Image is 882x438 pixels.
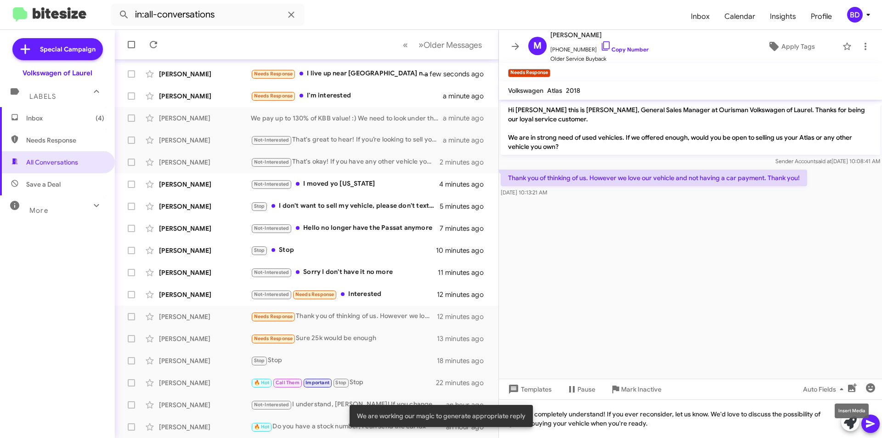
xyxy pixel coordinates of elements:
span: [PERSON_NAME] [550,29,649,40]
p: Hi [PERSON_NAME] this is [PERSON_NAME], General Sales Manager at Ourisman Volkswagen of Laurel. T... [501,102,880,155]
span: Not-Interested [254,225,289,231]
span: Needs Response [26,136,104,145]
span: Needs Response [254,313,293,319]
div: [PERSON_NAME] [159,400,251,410]
div: I don't want to sell my vehicle, please don't text me anymore. Thank you. [251,201,440,211]
div: Thank you of thinking of us. However we love our vehicle and not having a car payment. Thank you! [251,311,437,322]
p: Thank you of thinking of us. However we love our vehicle and not having a car payment. Thank you! [501,170,807,186]
small: Needs Response [508,69,550,77]
div: [PERSON_NAME] [159,356,251,365]
div: I understand, [PERSON_NAME]! If you change your mind about selling your Atlas, feel free to reach... [251,399,446,410]
span: [PHONE_NUMBER] [550,40,649,54]
div: That's great to hear! If you’re looking to sell your vehicle, we’d love to help. When can you sch... [251,135,443,145]
span: Labels [29,92,56,101]
div: [PERSON_NAME] [159,224,251,233]
span: More [29,206,48,215]
button: Next [413,35,487,54]
div: a few seconds ago [436,69,491,79]
div: [PERSON_NAME] [159,180,251,189]
button: Apply Tags [744,38,838,55]
div: a minute ago [443,91,491,101]
div: Stop [251,377,436,388]
span: [DATE] 10:13:21 AM [501,189,547,196]
span: Stop [254,203,265,209]
div: [PERSON_NAME] [159,136,251,145]
span: We are working our magic to generate appropriate reply [357,411,526,421]
div: Volkswagen of Laurel [23,68,92,78]
div: Sorry I don't have it no more [251,267,438,278]
div: [PERSON_NAME] [159,268,251,277]
a: Special Campaign [12,38,103,60]
div: That's okay! If you have any other vehicle you might consider selling now or in the future, we'd ... [251,157,440,167]
div: Stop [251,245,436,256]
div: Insert Media [835,404,869,418]
span: (4) [96,114,104,123]
div: [PERSON_NAME] [159,290,251,299]
div: 7 minutes ago [440,224,491,233]
div: Sure 25k would be enough [251,333,437,344]
span: Important [305,380,329,386]
span: Templates [506,381,552,398]
div: I'm interested [251,91,443,101]
div: [PERSON_NAME] [159,91,251,101]
span: Save a Deal [26,180,61,189]
span: Stop [335,380,346,386]
div: I live up near [GEOGRAPHIC_DATA] now, would it be worth it to bring my Golf to you? [251,68,436,79]
span: Call Them [276,380,300,386]
div: We pay up to 130% of KBB value! :) We need to look under the hood to get you an exact number - so... [251,114,443,123]
div: 12 minutes ago [437,312,491,321]
div: Interested [251,289,437,300]
div: a minute ago [443,136,491,145]
div: [PERSON_NAME] [159,114,251,123]
span: All Conversations [26,158,78,167]
span: Sender Account [DATE] 10:08:41 AM [775,158,880,165]
span: Not-Interested [254,269,289,275]
div: [PERSON_NAME] [159,334,251,343]
span: Not-Interested [254,402,289,408]
div: 5 minutes ago [440,202,491,211]
span: Stop [254,358,265,364]
div: [PERSON_NAME] [159,422,251,432]
span: 🔥 Hot [254,380,270,386]
span: Needs Response [295,291,334,297]
span: 🔥 Hot [254,424,270,430]
span: Atlas [547,86,562,95]
span: Not-Interested [254,181,289,187]
span: 2018 [566,86,580,95]
div: [PERSON_NAME] [159,69,251,79]
div: 2 minutes ago [440,158,491,167]
span: Not-Interested [254,159,289,165]
span: Needs Response [254,93,293,99]
a: Insights [763,3,803,30]
div: [PERSON_NAME] [159,246,251,255]
span: Special Campaign [40,45,96,54]
div: [PERSON_NAME] [159,158,251,167]
div: 4 minutes ago [439,180,491,189]
span: Apply Tags [781,38,815,55]
input: Search [111,4,304,26]
div: Stop [251,355,437,366]
span: « [403,39,408,51]
span: Needs Response [254,71,293,77]
div: 11 minutes ago [438,268,491,277]
span: Profile [803,3,839,30]
div: a minute ago [443,114,491,123]
a: Inbox [684,3,717,30]
div: [PERSON_NAME] [159,312,251,321]
span: Volkswagen [508,86,543,95]
button: Previous [397,35,413,54]
span: Auto Fields [803,381,847,398]
div: 10 minutes ago [436,246,491,255]
div: 12 minutes ago [437,290,491,299]
a: Copy Number [600,46,649,53]
button: BD [839,7,872,23]
div: 13 minutes ago [437,334,491,343]
a: Calendar [717,3,763,30]
button: Auto Fields [796,381,854,398]
span: Mark Inactive [621,381,661,398]
span: Older Messages [424,40,482,50]
div: BD [847,7,863,23]
div: 18 minutes ago [437,356,491,365]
